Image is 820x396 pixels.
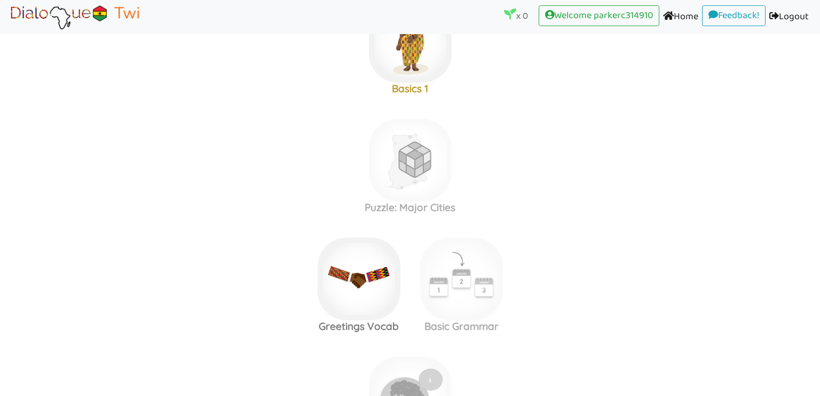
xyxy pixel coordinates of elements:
a: Welcome parkerc314910 [539,5,659,27]
a: Feedback! [702,5,766,27]
img: r5+QtVXYuttHLoUAAAAABJRU5ErkJggg== [389,243,405,259]
a: Home [659,5,702,29]
img: r5+QtVXYuttHLoUAAAAABJRU5ErkJggg== [440,362,456,378]
p: x 0 [504,8,528,23]
h3: Puzzle: Major Cities [359,201,461,214]
a: Logout [766,5,813,29]
img: today.79211964.png [420,238,503,320]
img: ghana-cities-rubiks-dgray3.8c345a13.png [369,119,452,201]
h3: Greetings Vocab [307,320,410,333]
h3: Basic Grammar [410,320,512,333]
h3: Basics 1 [359,83,461,95]
img: Brand [7,4,142,30]
img: r5+QtVXYuttHLoUAAAAABJRU5ErkJggg== [492,243,508,259]
img: r5+QtVXYuttHLoUAAAAABJRU5ErkJggg== [440,124,456,140]
img: greetings.3fee7869.jpg [318,238,400,320]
